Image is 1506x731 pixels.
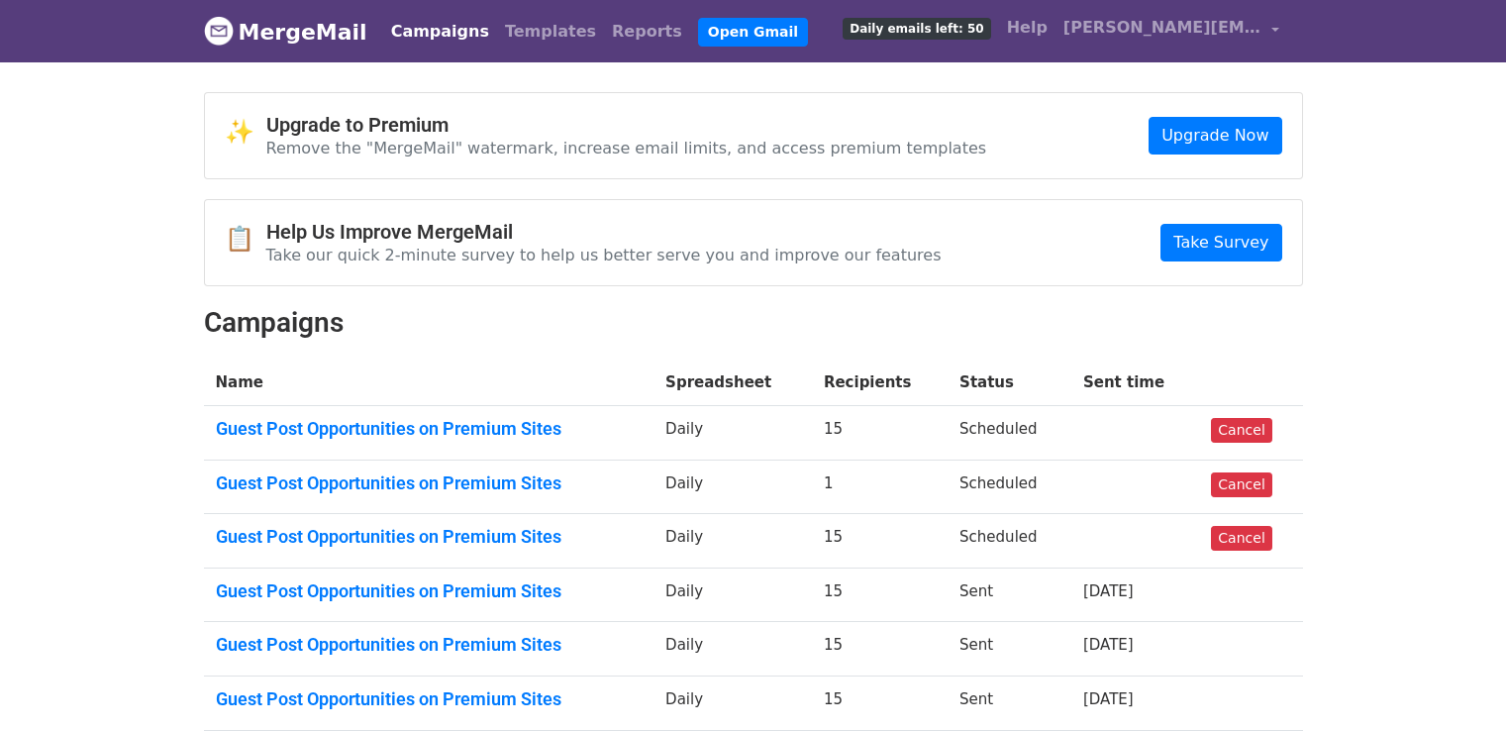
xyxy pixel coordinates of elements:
a: Upgrade Now [1149,117,1281,155]
td: 1 [812,460,948,514]
a: Take Survey [1160,224,1281,261]
td: Daily [653,568,812,622]
a: [DATE] [1083,582,1134,600]
span: 📋 [225,225,266,254]
td: Daily [653,406,812,461]
a: Guest Post Opportunities on Premium Sites [216,580,643,602]
td: 15 [812,568,948,622]
a: [DATE] [1083,690,1134,708]
h4: Help Us Improve MergeMail [266,220,942,244]
a: Guest Post Opportunities on Premium Sites [216,418,643,440]
a: Cancel [1211,472,1271,497]
a: MergeMail [204,11,367,52]
a: Guest Post Opportunities on Premium Sites [216,472,643,494]
a: Guest Post Opportunities on Premium Sites [216,526,643,548]
td: Sent [948,622,1071,677]
td: Scheduled [948,514,1071,569]
td: 15 [812,406,948,461]
td: 15 [812,514,948,569]
a: [DATE] [1083,636,1134,654]
a: Open Gmail [698,18,808,47]
td: Scheduled [948,406,1071,461]
th: Sent time [1071,360,1199,406]
p: Take our quick 2-minute survey to help us better serve you and improve our features [266,245,942,265]
a: Daily emails left: 50 [835,8,998,48]
a: Cancel [1211,418,1271,443]
a: Cancel [1211,526,1271,551]
span: Daily emails left: 50 [843,18,990,40]
p: Remove the "MergeMail" watermark, increase email limits, and access premium templates [266,138,987,158]
td: 15 [812,622,948,677]
td: 15 [812,677,948,731]
td: Daily [653,677,812,731]
span: ✨ [225,118,266,147]
th: Status [948,360,1071,406]
td: Daily [653,622,812,677]
a: Reports [604,12,690,52]
td: Daily [653,460,812,514]
a: Templates [497,12,604,52]
h2: Campaigns [204,306,1303,340]
td: Scheduled [948,460,1071,514]
td: Sent [948,677,1071,731]
a: [PERSON_NAME][EMAIL_ADDRESS][DOMAIN_NAME] [1055,8,1287,54]
a: Guest Post Opportunities on Premium Sites [216,634,643,656]
a: Help [999,8,1055,48]
img: MergeMail logo [204,16,234,46]
a: Campaigns [383,12,497,52]
a: Guest Post Opportunities on Premium Sites [216,688,643,710]
th: Spreadsheet [653,360,812,406]
td: Daily [653,514,812,569]
th: Recipients [812,360,948,406]
span: [PERSON_NAME][EMAIL_ADDRESS][DOMAIN_NAME] [1063,16,1261,40]
h4: Upgrade to Premium [266,113,987,137]
td: Sent [948,568,1071,622]
th: Name [204,360,654,406]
